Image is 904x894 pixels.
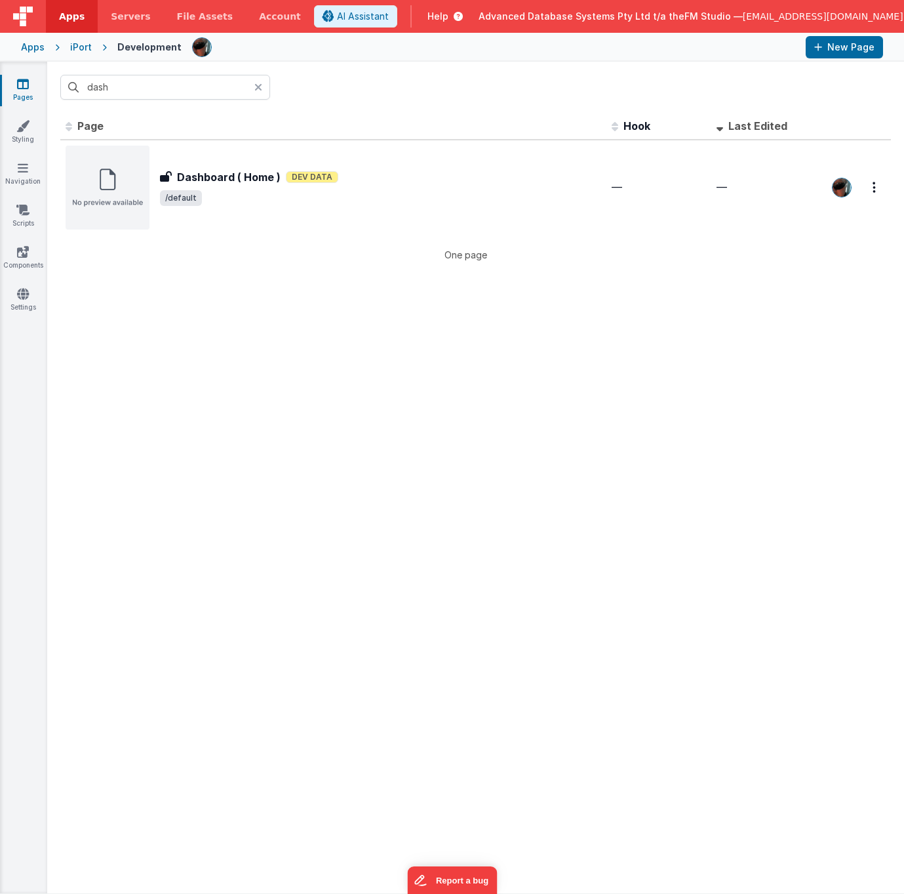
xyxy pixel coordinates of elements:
span: [EMAIL_ADDRESS][DOMAIN_NAME] [743,10,903,23]
button: New Page [806,36,883,58]
span: — [717,180,727,193]
iframe: Marker.io feedback button [407,866,497,894]
button: AI Assistant [314,5,397,28]
span: Last Edited [728,119,787,132]
span: Page [77,119,104,132]
img: 51bd7b176fb848012b2e1c8b642a23b7 [833,178,851,197]
input: Search pages, id's ... [60,75,270,100]
div: Apps [21,41,45,54]
span: Servers [111,10,150,23]
span: Hook [623,119,650,132]
span: Help [427,10,448,23]
span: Advanced Database Systems Pty Ltd t/a theFM Studio — [479,10,743,23]
div: Development [117,41,182,54]
h3: Dashboard ( Home ) [177,169,281,185]
span: File Assets [177,10,233,23]
span: Apps [59,10,85,23]
span: Dev Data [286,171,338,183]
span: /default [160,190,202,206]
span: — [612,180,622,193]
button: Options [865,174,886,201]
img: 51bd7b176fb848012b2e1c8b642a23b7 [193,38,211,56]
p: One page [60,248,871,262]
span: AI Assistant [337,10,389,23]
div: iPort [70,41,92,54]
